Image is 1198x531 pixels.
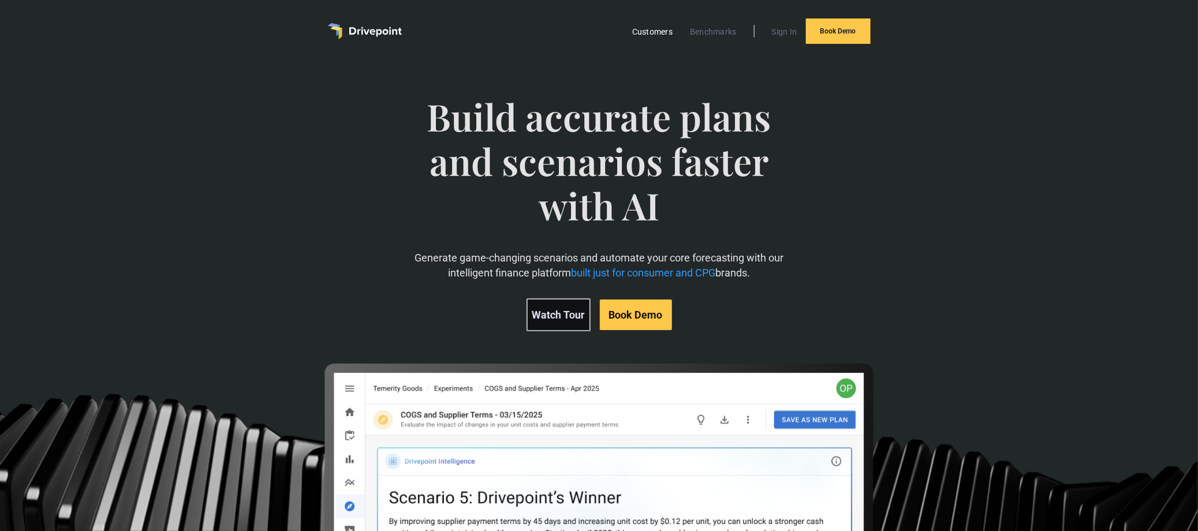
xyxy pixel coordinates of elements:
[684,24,742,39] a: Benchmarks
[391,95,806,250] span: Build accurate plans and scenarios faster with AI
[806,18,871,44] a: Book Demo
[571,267,715,279] span: built just for consumer and CPG
[626,24,678,39] a: Customers
[527,298,591,331] a: Watch Tour
[328,23,402,39] a: home
[600,300,672,330] a: Book Demo
[391,250,806,279] p: Generate game-changing scenarios and automate your core forecasting with our intelligent finance ...
[766,24,803,39] a: Sign In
